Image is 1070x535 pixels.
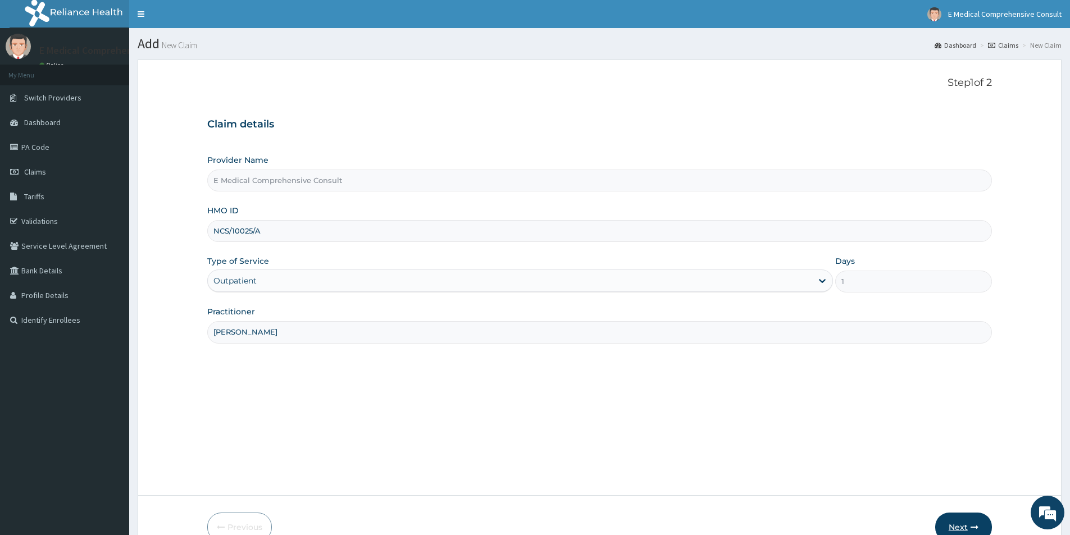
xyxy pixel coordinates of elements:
h1: Add [138,36,1062,51]
p: Step 1 of 2 [207,77,992,89]
span: E Medical Comprehensive Consult [948,9,1062,19]
small: New Claim [160,41,197,49]
label: HMO ID [207,205,239,216]
label: Days [835,255,855,267]
span: Dashboard [24,117,61,127]
label: Type of Service [207,255,269,267]
p: E Medical Comprehensive Consult [39,45,186,56]
div: Outpatient [213,275,257,286]
span: Claims [24,167,46,177]
a: Claims [988,40,1018,50]
input: Enter Name [207,321,992,343]
span: Tariffs [24,191,44,202]
label: Provider Name [207,154,268,166]
span: Switch Providers [24,93,81,103]
a: Online [39,61,66,69]
a: Dashboard [935,40,976,50]
input: Enter HMO ID [207,220,992,242]
label: Practitioner [207,306,255,317]
img: User Image [927,7,941,21]
img: User Image [6,34,31,59]
li: New Claim [1019,40,1062,50]
h3: Claim details [207,118,992,131]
